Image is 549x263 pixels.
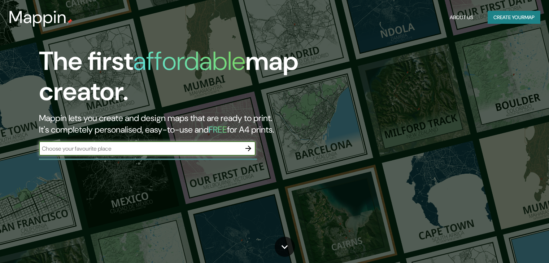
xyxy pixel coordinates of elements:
h1: affordable [133,44,245,78]
h5: FREE [209,124,227,135]
h3: Mappin [9,7,67,27]
img: mappin-pin [67,19,73,24]
h2: Mappin lets you create and design maps that are ready to print. It's completely personalised, eas... [39,112,314,135]
h1: The first map creator. [39,46,314,112]
button: Create yourmap [488,11,540,24]
button: About Us [447,11,476,24]
input: Choose your favourite place [39,144,241,153]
